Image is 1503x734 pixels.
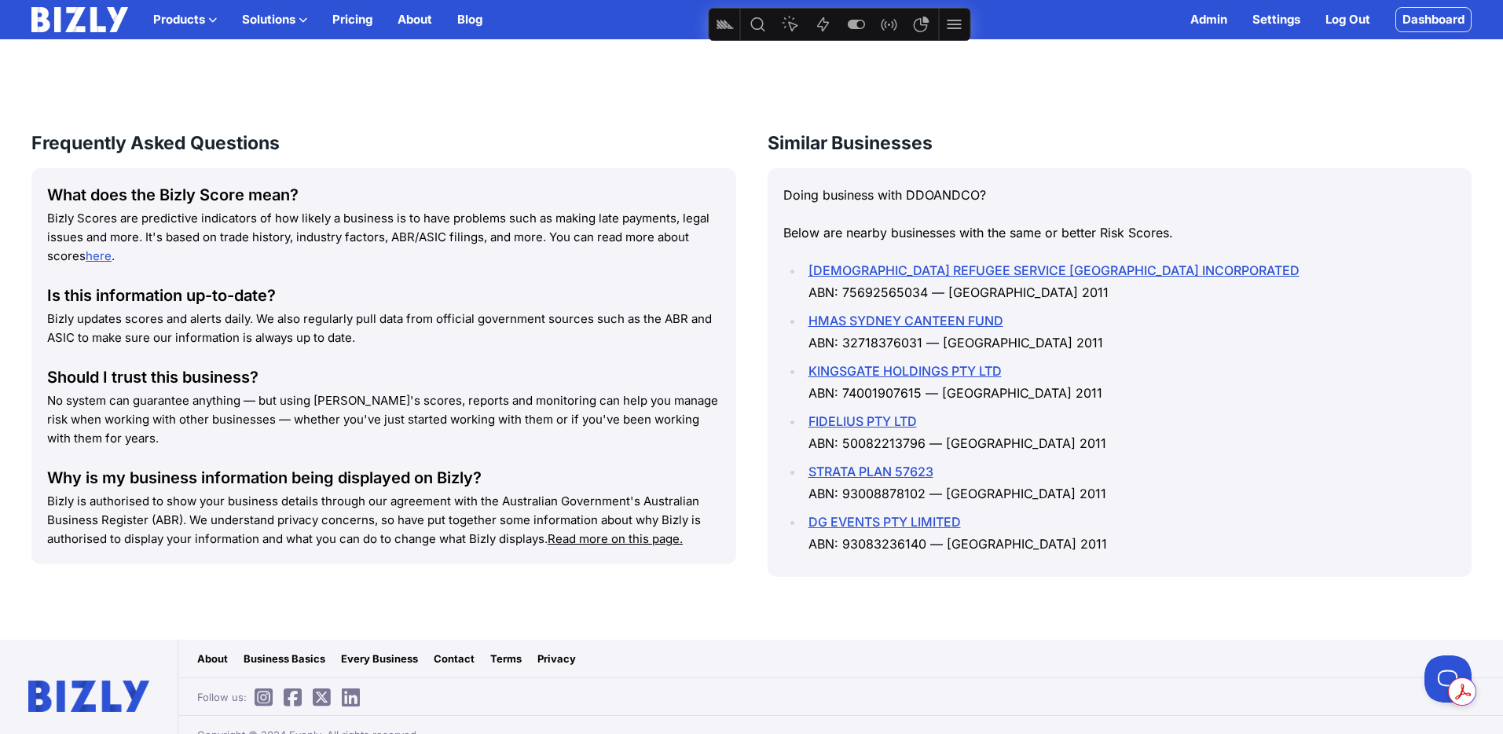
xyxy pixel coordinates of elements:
p: Bizly is authorised to show your business details through our agreement with the Australian Gover... [47,492,720,549]
a: STRATA PLAN 57623 [808,464,933,479]
a: About [197,651,228,666]
a: Dashboard [1395,7,1472,32]
p: No system can guarantee anything — but using [PERSON_NAME]'s scores, reports and monitoring can h... [47,391,720,448]
a: Log Out [1325,10,1370,29]
a: Business Basics [244,651,325,666]
a: KINGSGATE HOLDINGS PTY LTD [808,363,1002,379]
a: FIDELIUS PTY LTD [808,413,917,429]
div: Should I trust this business? [47,366,720,388]
a: Privacy [537,651,576,666]
p: Below are nearby businesses with the same or better Risk Scores. [783,222,1457,244]
a: DG EVENTS PTY LIMITED [808,514,961,530]
a: Every Business [341,651,418,666]
a: Terms [490,651,522,666]
h3: Similar Businesses [768,130,1472,156]
li: ABN: 74001907615 — [GEOGRAPHIC_DATA] 2011 [804,360,1457,404]
a: Admin [1190,10,1227,29]
p: Doing business with DDOANDCO? [783,184,1457,206]
a: About [398,10,432,29]
a: Settings [1252,10,1300,29]
h3: Frequently Asked Questions [31,130,736,156]
a: Contact [434,651,475,666]
li: ABN: 75692565034 — [GEOGRAPHIC_DATA] 2011 [804,259,1457,303]
li: ABN: 93083236140 — [GEOGRAPHIC_DATA] 2011 [804,511,1457,555]
a: HMAS SYDNEY CANTEEN FUND [808,313,1003,328]
p: Bizly Scores are predictive indicators of how likely a business is to have problems such as makin... [47,209,720,266]
iframe: Toggle Customer Support [1424,655,1472,703]
button: Products [153,10,217,29]
div: Why is my business information being displayed on Bizly? [47,467,720,489]
p: Bizly updates scores and alerts daily. We also regularly pull data from official government sourc... [47,310,720,347]
li: ABN: 32718376031 — [GEOGRAPHIC_DATA] 2011 [804,310,1457,354]
li: ABN: 50082213796 — [GEOGRAPHIC_DATA] 2011 [804,410,1457,454]
a: here [86,248,112,263]
a: [DEMOGRAPHIC_DATA] REFUGEE SERVICE [GEOGRAPHIC_DATA] INCORPORATED [808,262,1300,278]
li: ABN: 93008878102 — [GEOGRAPHIC_DATA] 2011 [804,461,1457,505]
div: What does the Bizly Score mean? [47,184,720,206]
a: Read more on this page. [548,531,683,546]
a: Blog [457,10,482,29]
a: Pricing [332,10,372,29]
div: Is this information up-to-date? [47,284,720,306]
span: Follow us: [197,689,368,705]
button: Solutions [242,10,307,29]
